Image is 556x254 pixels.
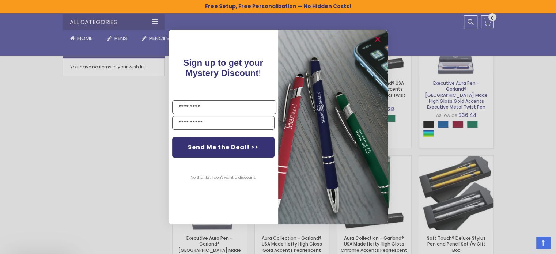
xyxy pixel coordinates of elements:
[183,58,263,78] span: Sign up to get your Mystery Discount
[372,33,383,45] button: Close dialog
[183,58,263,78] span: !
[187,168,260,187] button: No thanks, I don't want a discount.
[278,30,388,224] img: 081b18bf-2f98-4675-a917-09431eb06994.jpeg
[172,137,275,158] button: Send Me the Deal! >>
[496,234,556,254] iframe: Google Customer Reviews
[172,116,275,130] input: YOUR EMAIL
